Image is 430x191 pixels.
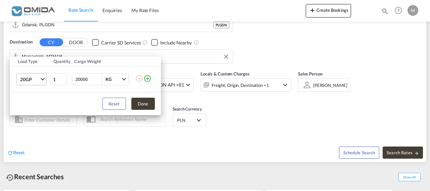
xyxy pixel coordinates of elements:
th: Quantity [49,57,70,66]
button: Done [131,98,155,110]
div: Cargo Weight [74,58,131,64]
input: Qty [50,73,67,85]
input: Enter Weight [75,73,102,85]
span: 20GP [20,76,40,83]
div: KG [105,76,112,82]
button: Reset [102,98,126,110]
th: Load Type [10,57,50,66]
md-select: Choose: 20GP [16,73,47,85]
md-icon: icon-minus-circle-outline [135,74,143,83]
md-icon: icon-plus-circle-outline [143,74,152,83]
